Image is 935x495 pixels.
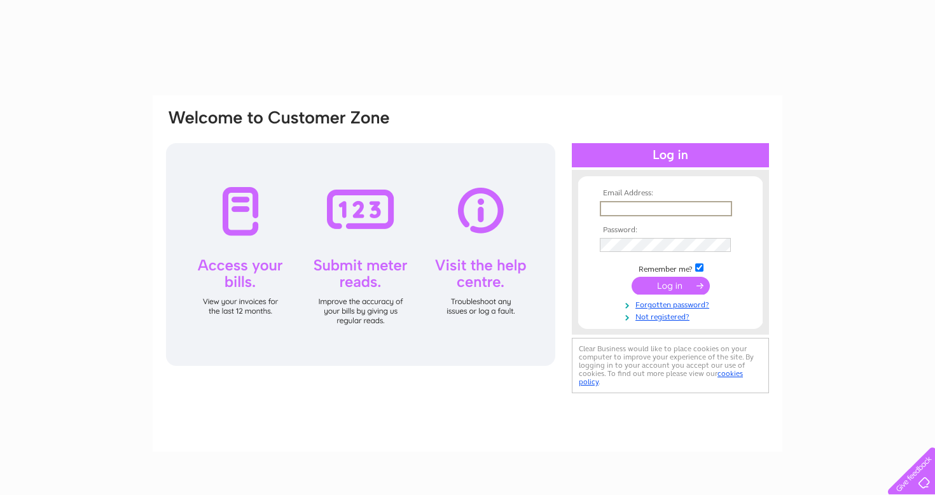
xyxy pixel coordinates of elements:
[600,298,744,310] a: Forgotten password?
[572,338,769,393] div: Clear Business would like to place cookies on your computer to improve your experience of the sit...
[597,261,744,274] td: Remember me?
[597,189,744,198] th: Email Address:
[579,369,743,386] a: cookies policy
[600,310,744,322] a: Not registered?
[597,226,744,235] th: Password:
[632,277,710,295] input: Submit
